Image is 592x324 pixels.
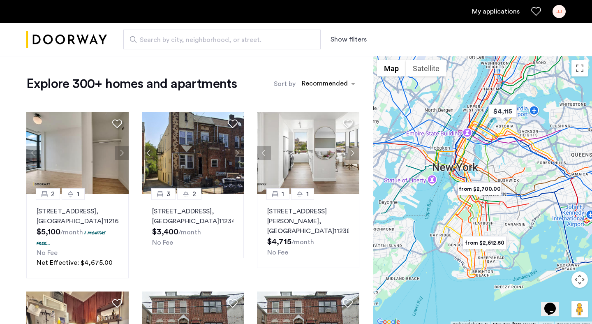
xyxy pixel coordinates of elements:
span: No Fee [267,249,288,256]
div: JJ [553,5,566,18]
button: Previous apartment [257,146,271,160]
label: Sort by [274,79,296,89]
span: 1 [77,189,79,199]
span: 1 [306,189,309,199]
div: from $2,612.50 [459,234,510,252]
div: Recommended [301,79,348,90]
button: Drag Pegman onto the map to open Street View [571,301,588,317]
sub: /month [291,239,314,245]
button: Show satellite imagery [406,60,446,76]
p: [STREET_ADDRESS] 11234 [152,206,234,226]
p: [STREET_ADDRESS][PERSON_NAME] 11238 [267,206,349,236]
p: [STREET_ADDRESS] 11216 [37,206,118,226]
a: 11[STREET_ADDRESS][PERSON_NAME], [GEOGRAPHIC_DATA]11238No Fee [257,194,359,268]
span: $3,400 [152,228,178,236]
ng-select: sort-apartment [298,76,359,91]
button: Show street map [377,60,406,76]
sub: /month [60,229,83,236]
div: from $2,700.00 [454,180,505,198]
input: Apartment Search [123,30,321,49]
button: Previous apartment [142,146,156,160]
sub: /month [178,229,201,236]
span: 2 [51,189,55,199]
a: 32[STREET_ADDRESS], [GEOGRAPHIC_DATA]11234No Fee [142,194,244,258]
button: Next apartment [345,146,359,160]
span: No Fee [152,239,173,246]
a: My application [472,7,520,16]
img: 2016_638484540295233130.jpeg [142,112,244,194]
span: 2 [192,189,196,199]
button: Map camera controls [571,271,588,288]
a: Favorites [531,7,541,16]
button: Show or hide filters [331,35,367,44]
span: $5,100 [37,228,60,236]
button: Toggle fullscreen view [571,60,588,76]
span: $4,715 [267,238,291,246]
button: Next apartment [230,146,244,160]
img: 2016_638673975962267132.jpeg [26,112,129,194]
button: Previous apartment [26,146,40,160]
img: logo [26,24,107,55]
a: Cazamio logo [26,24,107,55]
span: 1 [282,189,284,199]
a: 21[STREET_ADDRESS], [GEOGRAPHIC_DATA]112161 months free...No FeeNet Effective: $4,675.00 [26,194,129,278]
iframe: chat widget [541,291,567,316]
button: Next apartment [115,146,129,160]
span: 3 [166,189,170,199]
div: $4,115 [485,102,520,120]
span: Net Effective: $4,675.00 [37,259,113,266]
h1: Explore 300+ homes and apartments [26,76,237,92]
img: 2016_638666715889771230.jpeg [257,112,359,194]
span: No Fee [37,250,58,256]
span: Search by city, neighborhood, or street. [140,35,298,45]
